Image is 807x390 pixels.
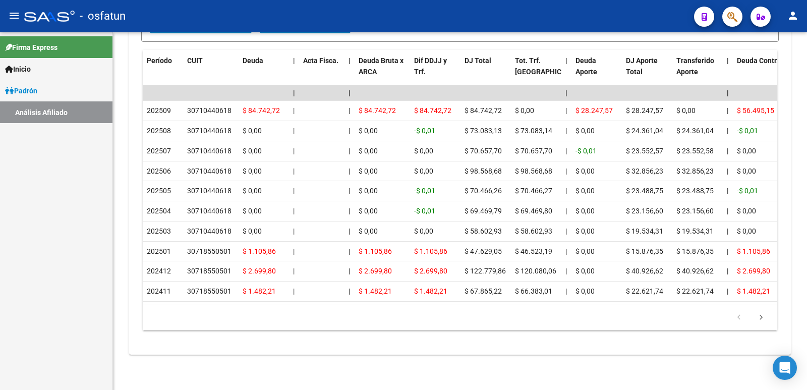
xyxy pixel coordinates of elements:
[349,267,350,275] span: |
[727,127,728,135] span: |
[752,312,771,323] a: go to next page
[626,187,663,195] span: $ 23.488,75
[147,187,171,195] span: 202505
[727,106,728,115] span: |
[243,127,262,135] span: $ 0,00
[575,287,595,295] span: $ 0,00
[349,167,350,175] span: |
[565,147,567,155] span: |
[727,207,728,215] span: |
[293,127,295,135] span: |
[239,50,289,94] datatable-header-cell: Deuda
[344,50,355,94] datatable-header-cell: |
[147,227,171,235] span: 202503
[414,147,433,155] span: $ 0,00
[5,64,31,75] span: Inicio
[676,57,714,76] span: Transferido Aporte
[5,85,37,96] span: Padrón
[187,165,232,177] div: 30710440618
[147,57,172,65] span: Período
[727,247,728,255] span: |
[293,187,295,195] span: |
[672,50,723,94] datatable-header-cell: Transferido Aporte
[465,167,502,175] span: $ 98.568,68
[414,167,433,175] span: $ 0,00
[414,106,451,115] span: $ 84.742,72
[515,106,534,115] span: $ 0,00
[349,247,350,255] span: |
[626,57,658,76] span: DJ Aporte Total
[359,207,378,215] span: $ 0,00
[626,106,663,115] span: $ 28.247,57
[727,57,729,65] span: |
[465,187,502,195] span: $ 70.466,26
[575,227,595,235] span: $ 0,00
[243,247,276,255] span: $ 1.105,86
[187,246,232,257] div: 30718550501
[293,247,295,255] span: |
[147,207,171,215] span: 202504
[465,227,502,235] span: $ 58.602,93
[187,286,232,297] div: 30718550501
[737,187,758,195] span: -$ 0,01
[676,167,714,175] span: $ 32.856,23
[414,267,447,275] span: $ 2.699,80
[729,312,748,323] a: go to previous page
[676,267,714,275] span: $ 40.926,62
[187,105,232,117] div: 30710440618
[626,207,663,215] span: $ 23.156,60
[349,127,350,135] span: |
[293,267,295,275] span: |
[515,207,552,215] span: $ 69.469,80
[575,247,595,255] span: $ 0,00
[626,247,663,255] span: $ 15.876,35
[414,287,447,295] span: $ 1.482,21
[626,147,663,155] span: $ 23.552,57
[515,187,552,195] span: $ 70.466,27
[575,147,597,155] span: -$ 0,01
[293,207,295,215] span: |
[460,50,511,94] datatable-header-cell: DJ Total
[243,227,262,235] span: $ 0,00
[293,227,295,235] span: |
[349,106,350,115] span: |
[515,267,556,275] span: $ 120.080,06
[359,227,378,235] span: $ 0,00
[410,50,460,94] datatable-header-cell: Dif DDJJ y Trf.
[676,127,714,135] span: $ 24.361,04
[737,57,778,65] span: Deuda Contr.
[359,287,392,295] span: $ 1.482,21
[465,247,502,255] span: $ 47.629,05
[575,267,595,275] span: $ 0,00
[565,227,567,235] span: |
[565,187,567,195] span: |
[515,167,552,175] span: $ 98.568,68
[626,167,663,175] span: $ 32.856,23
[565,207,567,215] span: |
[626,127,663,135] span: $ 24.361,04
[515,57,584,76] span: Tot. Trf. [GEOGRAPHIC_DATA]
[80,5,126,27] span: - osfatun
[571,50,622,94] datatable-header-cell: Deuda Aporte
[626,287,663,295] span: $ 22.621,74
[511,50,561,94] datatable-header-cell: Tot. Trf. Bruto
[359,106,396,115] span: $ 84.742,72
[515,247,552,255] span: $ 46.523,19
[575,106,613,115] span: $ 28.247,57
[359,57,403,76] span: Deuda Bruta x ARCA
[414,207,435,215] span: -$ 0,01
[187,57,203,65] span: CUIT
[359,167,378,175] span: $ 0,00
[575,187,595,195] span: $ 0,00
[187,145,232,157] div: 30710440618
[187,125,232,137] div: 30710440618
[727,187,728,195] span: |
[676,187,714,195] span: $ 23.488,75
[359,127,378,135] span: $ 0,00
[349,227,350,235] span: |
[565,106,567,115] span: |
[465,127,502,135] span: $ 73.083,13
[465,267,506,275] span: $ 122.779,86
[737,287,770,295] span: $ 1.482,21
[147,287,171,295] span: 202411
